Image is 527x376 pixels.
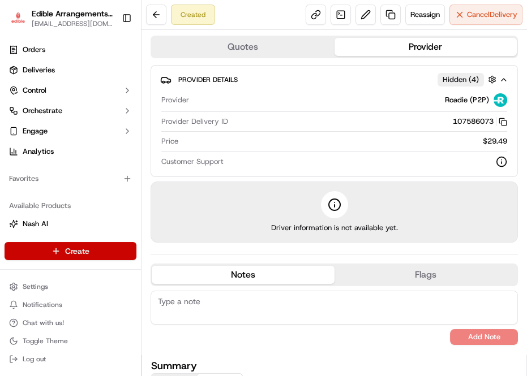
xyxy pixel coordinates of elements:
[161,136,178,146] span: Price
[410,10,440,20] span: Reassign
[32,19,113,28] button: [EMAIL_ADDRESS][DOMAIN_NAME]
[5,81,136,100] button: Control
[5,333,136,349] button: Toggle Theme
[23,126,48,136] span: Engage
[23,146,54,157] span: Analytics
[494,93,507,107] img: roadie-logo-v2.jpg
[5,297,136,313] button: Notifications
[5,102,136,120] button: Orchestrate
[11,45,206,63] p: Welcome 👋
[23,219,48,229] span: Nash AI
[438,72,499,87] button: Hidden (4)
[23,336,68,345] span: Toggle Theme
[178,75,238,84] span: Provider Details
[29,72,204,84] input: Got a question? Start typing here...
[467,10,517,20] span: Cancel Delivery
[11,11,34,33] img: Nash
[65,245,89,257] span: Create
[5,242,136,260] button: Create
[11,107,32,128] img: 1736555255976-a54dd68f-1ca7-489b-9aae-adbdc363a1c4
[152,266,335,284] button: Notes
[5,142,136,161] a: Analytics
[405,5,445,25] button: Reassign
[5,315,136,331] button: Chat with us!
[5,170,136,188] div: Favorites
[335,266,517,284] button: Flags
[23,65,55,75] span: Deliveries
[5,5,117,32] button: Edible Arrangements - Rome, GAEdible Arrangements - [GEOGRAPHIC_DATA], [GEOGRAPHIC_DATA][EMAIL_AD...
[113,191,137,200] span: Pylon
[23,163,87,175] span: Knowledge Base
[160,70,508,89] button: Provider DetailsHidden (4)
[23,85,46,96] span: Control
[443,75,479,85] span: Hidden ( 4 )
[5,215,136,233] button: Nash AI
[9,10,27,27] img: Edible Arrangements - Rome, GA
[7,159,91,179] a: 📗Knowledge Base
[453,116,507,127] button: 107586073
[23,106,62,116] span: Orchestrate
[96,165,105,174] div: 💻
[91,159,186,179] a: 💻API Documentation
[32,8,113,19] button: Edible Arrangements - [GEOGRAPHIC_DATA], [GEOGRAPHIC_DATA]
[335,38,517,56] button: Provider
[5,279,136,295] button: Settings
[445,95,489,105] span: Roadie (P2P)
[5,122,136,140] button: Engage
[23,300,62,309] span: Notifications
[5,197,136,215] div: Available Products
[107,163,182,175] span: API Documentation
[192,111,206,124] button: Start new chat
[449,5,522,25] button: CancelDelivery
[80,191,137,200] a: Powered byPylon
[38,107,186,119] div: Start new chat
[5,41,136,59] a: Orders
[152,38,335,56] button: Quotes
[5,351,136,367] button: Log out
[161,116,228,127] span: Provider Delivery ID
[38,119,143,128] div: We're available if you need us!
[23,45,45,55] span: Orders
[11,165,20,174] div: 📗
[483,136,507,146] span: $29.49
[151,361,197,371] h3: Summary
[161,157,224,167] span: Customer Support
[23,318,64,327] span: Chat with us!
[161,95,189,105] span: Provider
[9,219,132,229] a: Nash AI
[271,223,398,233] span: Driver information is not available yet.
[23,282,48,291] span: Settings
[23,355,46,364] span: Log out
[5,61,136,79] a: Deliveries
